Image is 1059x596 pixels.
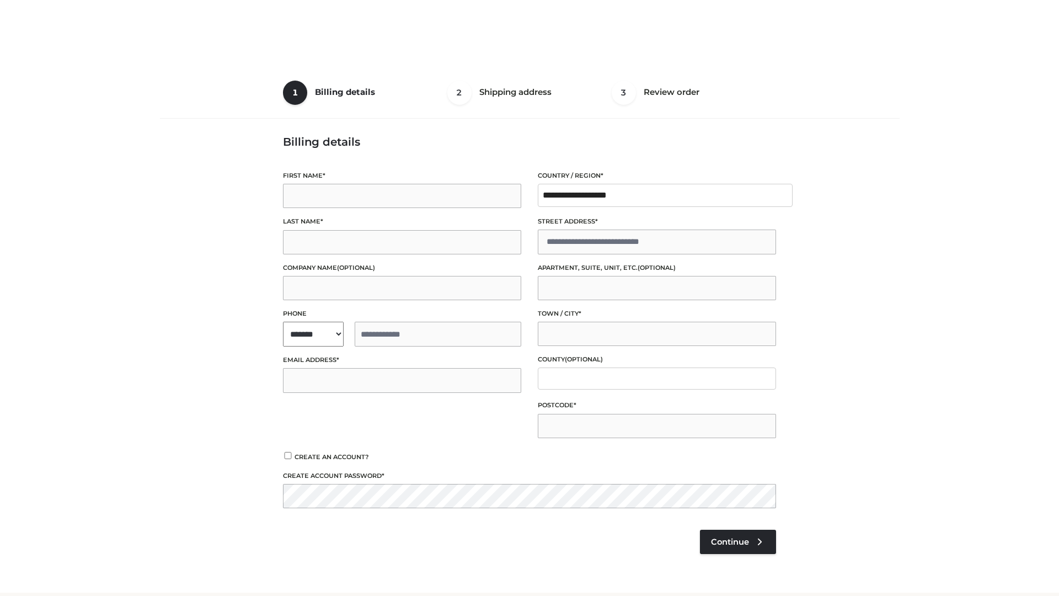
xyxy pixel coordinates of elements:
span: (optional) [337,264,375,272]
span: Billing details [315,87,375,97]
label: Street address [538,216,776,227]
label: Phone [283,308,521,319]
span: 2 [447,81,472,105]
label: Country / Region [538,171,776,181]
span: Review order [644,87,699,97]
label: Apartment, suite, unit, etc. [538,263,776,273]
label: Company name [283,263,521,273]
span: Shipping address [479,87,552,97]
label: Email address [283,355,521,365]
label: Town / City [538,308,776,319]
span: (optional) [565,355,603,363]
span: Create an account? [295,453,369,461]
label: Create account password [283,471,776,481]
span: (optional) [638,264,676,272]
label: First name [283,171,521,181]
span: 1 [283,81,307,105]
span: 3 [612,81,636,105]
label: Postcode [538,400,776,411]
h3: Billing details [283,135,776,148]
label: Last name [283,216,521,227]
input: Create an account? [283,452,293,459]
span: Continue [711,537,749,547]
label: County [538,354,776,365]
a: Continue [700,530,776,554]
